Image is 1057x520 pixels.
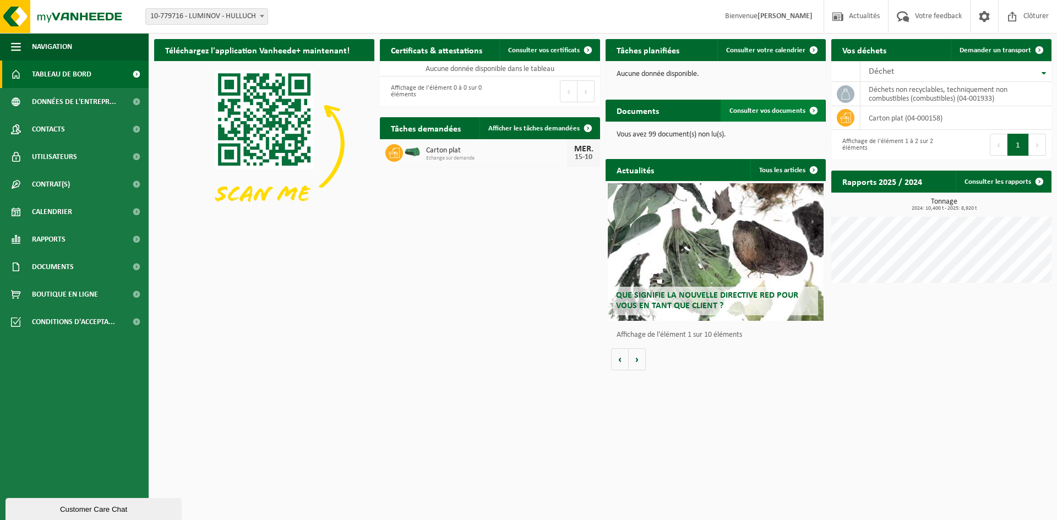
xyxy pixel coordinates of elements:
span: 10-779716 - LUMINOV - HULLUCH [146,9,268,24]
p: Affichage de l'élément 1 sur 10 éléments [617,331,820,339]
span: Carton plat [426,146,567,155]
span: Consulter vos documents [729,107,805,114]
span: Echange sur demande [426,155,567,162]
span: 10-779716 - LUMINOV - HULLUCH [145,8,268,25]
a: Consulter les rapports [956,171,1050,193]
strong: [PERSON_NAME] [758,12,813,20]
div: Affichage de l'élément 1 à 2 sur 2 éléments [837,133,936,157]
span: Conditions d'accepta... [32,308,115,336]
span: Contacts [32,116,65,143]
div: Affichage de l'élément 0 à 0 sur 0 éléments [385,79,484,103]
a: Consulter votre calendrier [717,39,825,61]
a: Demander un transport [951,39,1050,61]
button: Next [1029,134,1046,156]
span: Demander un transport [960,47,1031,54]
span: Documents [32,253,74,281]
h2: Vos déchets [831,39,897,61]
iframe: chat widget [6,496,184,520]
span: Utilisateurs [32,143,77,171]
span: Rapports [32,226,66,253]
span: Consulter votre calendrier [726,47,805,54]
span: Que signifie la nouvelle directive RED pour vous en tant que client ? [616,291,798,310]
button: Previous [990,134,1007,156]
button: Next [577,80,595,102]
h2: Documents [606,100,670,121]
button: Previous [560,80,577,102]
span: Données de l'entrepr... [32,88,116,116]
span: Consulter vos certificats [508,47,580,54]
a: Tous les articles [750,159,825,181]
span: Navigation [32,33,72,61]
a: Consulter vos certificats [499,39,599,61]
h3: Tonnage [837,198,1051,211]
p: Aucune donnée disponible. [617,70,815,78]
button: Volgende [629,348,646,370]
button: Vorige [611,348,629,370]
h2: Tâches planifiées [606,39,690,61]
span: 2024: 10,400 t - 2025: 8,920 t [837,206,1051,211]
span: Calendrier [32,198,72,226]
div: 15-10 [573,154,595,161]
img: HK-XK-22-GN-00 [403,147,422,157]
h2: Certificats & attestations [380,39,493,61]
a: Afficher les tâches demandées [480,117,599,139]
a: Que signifie la nouvelle directive RED pour vous en tant que client ? [608,183,824,321]
span: Boutique en ligne [32,281,98,308]
td: Aucune donnée disponible dans le tableau [380,61,600,76]
a: Consulter vos documents [721,100,825,122]
img: Download de VHEPlus App [154,61,374,226]
div: MER. [573,145,595,154]
span: Déchet [869,67,894,76]
td: carton plat (04-000158) [860,106,1051,130]
h2: Rapports 2025 / 2024 [831,171,933,192]
h2: Téléchargez l'application Vanheede+ maintenant! [154,39,361,61]
td: déchets non recyclables, techniquement non combustibles (combustibles) (04-001933) [860,82,1051,106]
span: Tableau de bord [32,61,91,88]
p: Vous avez 99 document(s) non lu(s). [617,131,815,139]
span: Afficher les tâches demandées [488,125,580,132]
span: Contrat(s) [32,171,70,198]
button: 1 [1007,134,1029,156]
h2: Tâches demandées [380,117,472,139]
h2: Actualités [606,159,665,180]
